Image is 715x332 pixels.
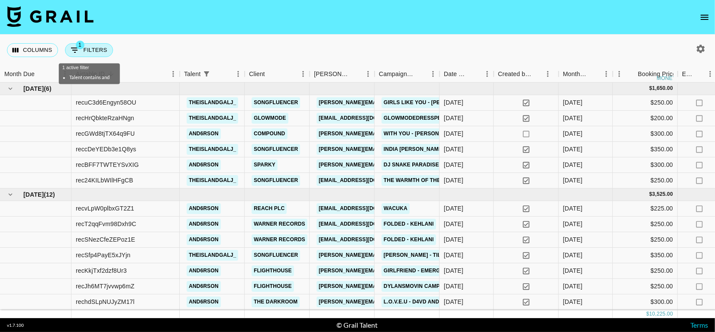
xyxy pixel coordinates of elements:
div: Jun '25 [563,129,582,138]
div: $225.00 [613,201,678,217]
button: Sort [349,68,362,80]
div: Jul '25 [563,282,582,290]
button: Menu [362,67,375,80]
div: 16/6/2025 [444,98,463,107]
a: and6rson [187,281,221,292]
a: Folded - Kehlani [382,234,436,245]
div: Jul '25 [563,220,582,228]
div: 1,650.00 [652,85,673,92]
div: 26/6/2025 [444,160,463,169]
div: $350.00 [613,142,678,157]
a: With You - [PERSON_NAME] [382,128,462,139]
div: Jul '25 [563,251,582,259]
div: money [657,76,676,81]
button: Menu [541,67,554,80]
button: Sort [213,68,225,80]
div: Jul '25 [563,266,582,275]
a: The Darkroom [252,297,300,307]
a: [EMAIL_ADDRESS][DOMAIN_NAME] [317,113,414,124]
div: $300.00 [613,294,678,310]
button: Sort [588,68,600,80]
div: recuC3d6Engyn58OU [76,98,136,107]
div: 1 active filter [201,68,213,80]
div: Jun '25 [563,145,582,153]
a: Girls Like You - [PERSON_NAME] [382,97,478,108]
a: Sparky [252,160,278,170]
div: $300.00 [613,126,678,142]
div: Jun '25 [563,114,582,122]
a: Songfluencer [252,97,300,108]
img: Grail Talent [7,6,94,27]
li: Talent contains and [69,74,110,80]
div: $ [649,191,652,198]
span: [DATE] [23,190,44,199]
a: and6rson [187,219,221,230]
a: Songfluencer [252,175,300,186]
div: $250.00 [613,95,678,111]
a: Flighthouse [252,265,294,276]
span: ( 6 ) [44,84,52,93]
span: ( 12 ) [44,190,55,199]
button: Menu [427,67,440,80]
div: Talent [180,66,245,83]
div: recBFF7TWTEYSvXIG [76,160,139,169]
a: L.O.V.E.U - d4vd and [PERSON_NAME] [382,297,487,307]
button: Menu [297,67,310,80]
a: and6rson [187,297,221,307]
div: Booker [310,66,375,83]
button: Menu [613,67,626,80]
div: rec24KILbWIlHFgCB [76,176,133,185]
div: $250.00 [613,232,678,248]
div: Jun '25 [563,98,582,107]
button: Menu [167,67,180,80]
div: Month Due [4,66,35,83]
div: 9/7/2025 [444,282,463,290]
button: hide children [4,188,16,201]
div: [PERSON_NAME] [314,66,349,83]
div: Jul '25 [563,297,582,306]
a: and6rson [187,234,221,245]
div: 21/7/2025 [444,235,463,244]
div: Campaign (Type) [379,66,414,83]
a: India [PERSON_NAME] - Kill Switch [382,144,485,155]
a: [EMAIL_ADDRESS][DOMAIN_NAME] [317,219,414,230]
div: Airtable ID [71,66,180,83]
div: Client [245,66,310,83]
a: Songfluencer [252,250,300,261]
button: Sort [265,68,277,80]
a: GLOWMODE [252,113,288,124]
button: hide children [4,83,16,95]
div: reccDeYEDb3e1Q8ys [76,145,136,153]
a: [PERSON_NAME][EMAIL_ADDRESS][DOMAIN_NAME] [317,281,458,292]
div: Booking Price [638,66,676,83]
div: Created by Grail Team [494,66,559,83]
a: Wacuka [382,203,410,214]
button: Sort [35,68,47,80]
div: $200.00 [613,111,678,126]
div: Month Due [563,66,588,83]
a: Warner Records [252,219,307,230]
button: Sort [694,68,706,80]
div: © Grail Talent [336,321,378,329]
div: Expenses: Remove Commission? [682,66,694,83]
div: $250.00 [613,173,678,188]
a: Terms [690,321,708,329]
div: Jun '25 [563,176,582,185]
a: theislandgalj_ [187,113,238,124]
div: recSNezCfeZEPoz1E [76,235,135,244]
button: Show filters [65,43,113,57]
div: 31/7/2025 [444,297,463,306]
div: recKkjTxf2dzf8Ur3 [76,266,127,275]
a: and6rson [187,160,221,170]
button: Menu [481,67,494,80]
div: recvLpW0plbxGT2Z1 [76,204,134,213]
div: Jun '25 [563,160,582,169]
div: recGWd8tjTX64q9FU [76,129,135,138]
div: 10,225.00 [649,310,673,318]
span: [DATE] [23,84,44,93]
a: dylansmovin campaign [382,281,455,292]
a: Warner Records [252,234,307,245]
button: open drawer [696,9,713,26]
div: 28/7/2025 [444,251,463,259]
div: Client [249,66,265,83]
